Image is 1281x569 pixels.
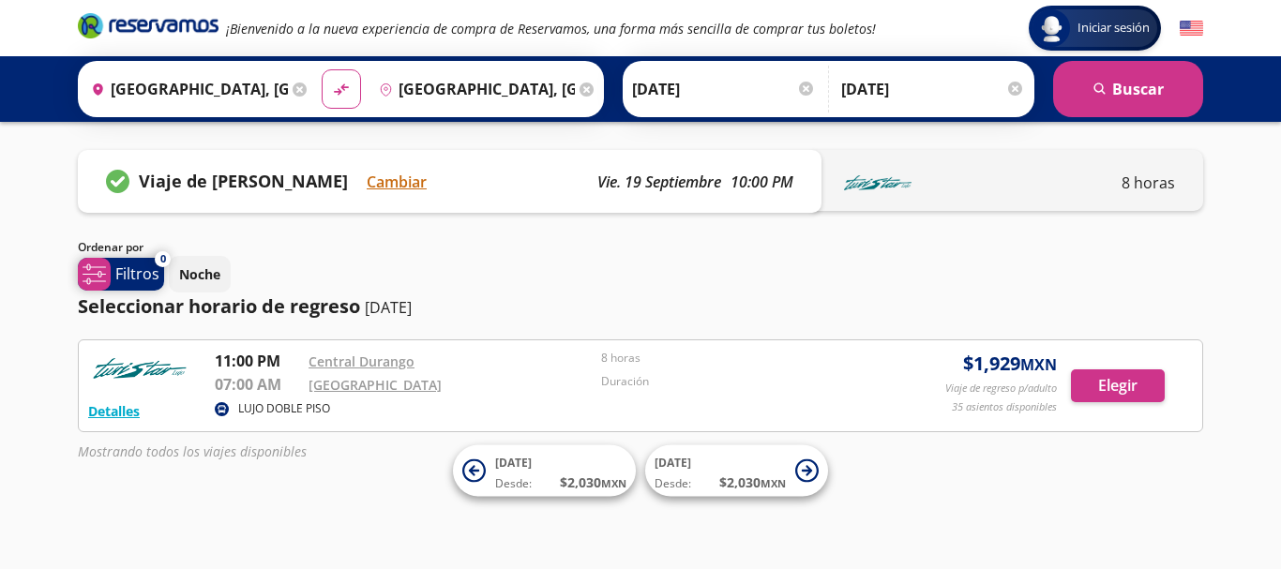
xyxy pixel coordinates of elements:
[78,292,360,321] p: Seleccionar horario de regreso
[179,264,220,284] p: Noche
[840,169,915,197] img: LINENAME
[309,352,414,370] a: Central Durango
[1053,61,1203,117] button: Buscar
[1071,369,1165,402] button: Elegir
[78,11,219,39] i: Brand Logo
[371,66,576,112] input: Buscar Destino
[601,350,884,367] p: 8 horas
[78,239,143,256] p: Ordenar por
[215,373,299,396] p: 07:00 AM
[841,66,1025,112] input: Opcional
[115,262,159,285] p: Filtros
[88,401,140,421] button: Detalles
[645,445,828,497] button: [DATE]Desde:$2,030MXN
[495,475,532,492] span: Desde:
[560,472,626,492] span: $ 2,030
[160,251,166,267] span: 0
[139,169,348,194] p: Viaje de [PERSON_NAME]
[655,475,691,492] span: Desde:
[309,376,442,394] a: [GEOGRAPHIC_DATA]
[453,445,636,497] button: [DATE]Desde:$2,030MXN
[78,258,164,291] button: 0Filtros
[88,350,191,387] img: RESERVAMOS
[226,20,876,37] em: ¡Bienvenido a la nueva experiencia de compra de Reservamos, una forma más sencilla de comprar tus...
[1180,17,1203,40] button: English
[78,11,219,45] a: Brand Logo
[963,350,1057,378] span: $ 1,929
[238,400,330,417] p: LUJO DOBLE PISO
[945,381,1057,397] p: Viaje de regreso p/adulto
[78,442,307,460] em: Mostrando todos los viajes disponibles
[83,66,288,112] input: Buscar Origen
[655,455,691,471] span: [DATE]
[169,256,231,292] button: Noche
[495,455,532,471] span: [DATE]
[1070,19,1157,37] span: Iniciar sesión
[719,472,786,492] span: $ 2,030
[597,171,721,193] p: vie. 19 septiembre
[632,66,816,112] input: Elegir Fecha
[367,171,427,193] button: Cambiar
[1122,172,1175,194] p: 8 horas
[601,476,626,490] small: MXN
[731,171,793,193] p: 10:00 PM
[761,476,786,490] small: MXN
[215,350,299,372] p: 11:00 PM
[601,373,884,390] p: Duración
[1020,354,1057,375] small: MXN
[365,296,412,319] p: [DATE]
[952,399,1057,415] p: 35 asientos disponibles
